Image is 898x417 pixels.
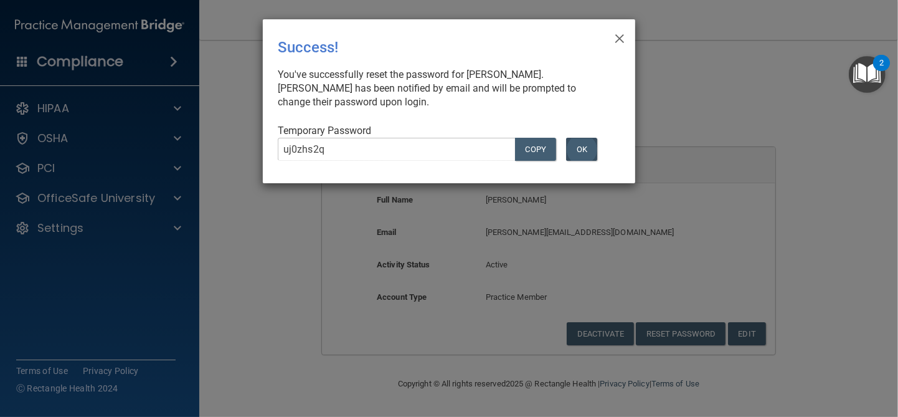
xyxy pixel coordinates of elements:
div: 2 [879,63,884,79]
span: Temporary Password [278,125,371,137]
span: × [614,24,625,49]
button: Open Resource Center, 2 new notifications [849,56,886,93]
div: You've successfully reset the password for [PERSON_NAME]. [PERSON_NAME] has been notified by emai... [278,68,610,109]
button: COPY [515,138,556,161]
button: OK [566,138,597,161]
div: Success! [278,29,569,65]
